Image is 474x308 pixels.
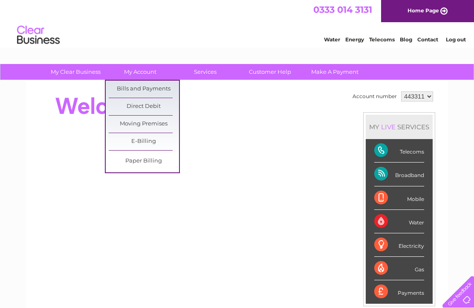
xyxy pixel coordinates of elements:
[374,280,424,303] div: Payments
[417,36,438,43] a: Contact
[446,36,466,43] a: Log out
[109,98,179,115] a: Direct Debit
[374,139,424,163] div: Telecoms
[369,36,395,43] a: Telecoms
[374,186,424,210] div: Mobile
[300,64,370,80] a: Make A Payment
[109,153,179,170] a: Paper Billing
[366,115,433,139] div: MY SERVICES
[36,5,439,41] div: Clear Business is a trading name of Verastar Limited (registered in [GEOGRAPHIC_DATA] No. 3667643...
[170,64,240,80] a: Services
[109,133,179,150] a: E-Billing
[109,81,179,98] a: Bills and Payments
[374,163,424,186] div: Broadband
[400,36,412,43] a: Blog
[374,257,424,280] div: Gas
[235,64,305,80] a: Customer Help
[313,4,372,15] a: 0333 014 3131
[374,233,424,257] div: Electricity
[17,22,60,48] img: logo.png
[105,64,176,80] a: My Account
[324,36,340,43] a: Water
[379,123,397,131] div: LIVE
[350,89,399,104] td: Account number
[109,116,179,133] a: Moving Premises
[40,64,111,80] a: My Clear Business
[374,210,424,233] div: Water
[345,36,364,43] a: Energy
